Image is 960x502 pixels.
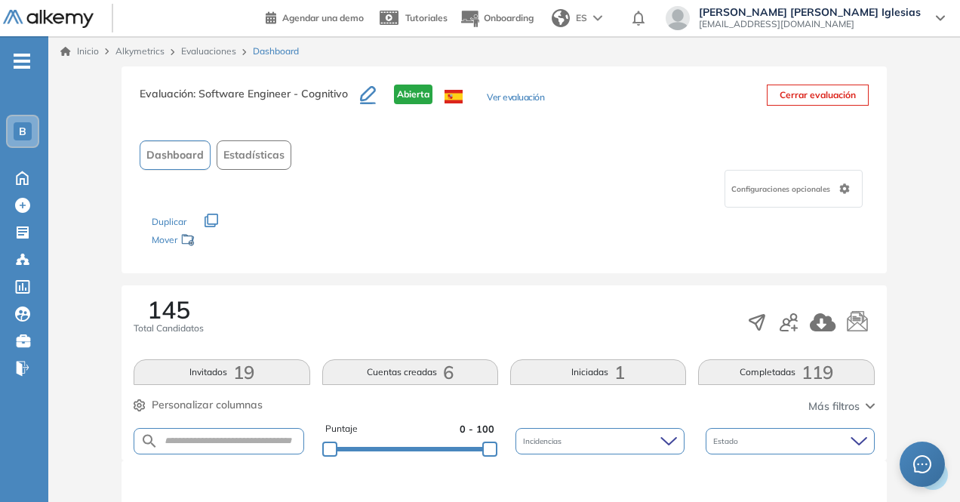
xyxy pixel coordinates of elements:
[134,322,204,335] span: Total Candidatos
[140,432,158,451] img: SEARCH_ALT
[460,2,534,35] button: Onboarding
[523,436,565,447] span: Incidencias
[731,183,833,195] span: Configuraciones opcionales
[115,45,165,57] span: Alkymetrics
[140,85,360,116] h3: Evaluación
[282,12,364,23] span: Agendar una demo
[808,399,860,414] span: Más filtros
[445,90,463,103] img: ESP
[193,87,348,100] span: : Software Engineer - Cognitivo
[134,397,263,413] button: Personalizar columnas
[405,12,448,23] span: Tutoriales
[134,359,309,385] button: Invitados19
[394,85,432,104] span: Abierta
[515,428,685,454] div: Incidencias
[913,455,931,473] span: message
[460,422,494,436] span: 0 - 100
[217,140,291,170] button: Estadísticas
[253,45,299,58] span: Dashboard
[487,91,544,106] button: Ver evaluación
[484,12,534,23] span: Onboarding
[706,428,875,454] div: Estado
[552,9,570,27] img: world
[3,10,94,29] img: Logo
[725,170,863,208] div: Configuraciones opcionales
[510,359,686,385] button: Iniciadas1
[767,85,869,106] button: Cerrar evaluación
[325,422,358,436] span: Puntaje
[322,359,498,385] button: Cuentas creadas6
[593,15,602,21] img: arrow
[146,147,204,163] span: Dashboard
[713,436,741,447] span: Estado
[266,8,364,26] a: Agendar una demo
[152,397,263,413] span: Personalizar columnas
[14,60,30,63] i: -
[152,227,303,255] div: Mover
[808,399,875,414] button: Más filtros
[699,6,921,18] span: [PERSON_NAME] [PERSON_NAME] Iglesias
[19,125,26,137] span: B
[698,359,874,385] button: Completadas119
[223,147,285,163] span: Estadísticas
[576,11,587,25] span: ES
[152,216,186,227] span: Duplicar
[181,45,236,57] a: Evaluaciones
[140,140,211,170] button: Dashboard
[699,18,921,30] span: [EMAIL_ADDRESS][DOMAIN_NAME]
[147,297,190,322] span: 145
[60,45,99,58] a: Inicio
